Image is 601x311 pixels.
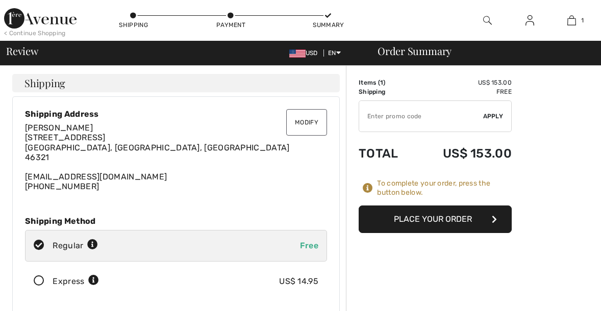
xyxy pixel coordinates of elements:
[53,275,99,288] div: Express
[552,14,592,27] a: 1
[410,19,601,311] iframe: Find more information here
[216,20,246,30] div: Payment
[380,79,383,86] span: 1
[359,101,483,132] input: Promo code
[567,14,576,27] img: My Bag
[313,20,343,30] div: Summary
[4,8,77,29] img: 1ère Avenue
[25,123,327,191] div: [EMAIL_ADDRESS][DOMAIN_NAME] [PHONE_NUMBER]
[377,179,512,197] div: To complete your order, press the button below.
[289,49,322,57] span: USD
[25,216,327,226] div: Shipping Method
[517,14,542,27] a: Sign In
[118,20,149,30] div: Shipping
[4,29,66,38] div: < Continue Shopping
[24,78,65,88] span: Shipping
[300,241,318,250] span: Free
[25,109,327,119] div: Shipping Address
[289,49,306,58] img: US Dollar
[581,16,584,25] span: 1
[25,123,93,133] span: [PERSON_NAME]
[53,240,98,252] div: Regular
[328,49,341,57] span: EN
[359,87,414,96] td: Shipping
[483,14,492,27] img: search the website
[25,133,290,162] span: [STREET_ADDRESS] [GEOGRAPHIC_DATA], [GEOGRAPHIC_DATA], [GEOGRAPHIC_DATA] 46321
[365,46,595,56] div: Order Summary
[359,136,414,171] td: Total
[286,109,327,136] button: Modify
[359,78,414,87] td: Items ( )
[6,46,38,56] span: Review
[525,14,534,27] img: My Info
[359,205,512,233] button: Place Your Order
[279,275,318,288] div: US$ 14.95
